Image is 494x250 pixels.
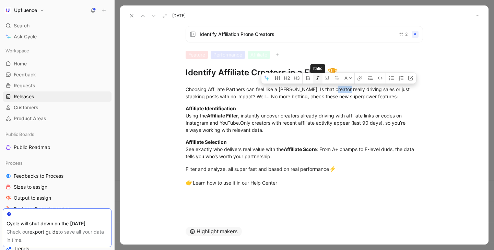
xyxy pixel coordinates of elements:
[186,120,407,133] span: Only creators with recent affiliate activity appear (last 90 days), so you’re always working with...
[3,182,111,192] a: Sizes to assign
[284,146,317,152] strong: Affiliate Score
[3,142,111,152] a: Public Roadmap
[207,113,238,118] strong: Affiliate Filter
[7,228,108,244] div: Check our to save all your data in time.
[14,93,34,100] span: Releases
[211,51,245,59] div: Performance
[14,82,35,89] span: Requests
[186,105,236,111] strong: Affiliate Identification
[14,173,63,179] span: Feedbacks to Process
[30,229,58,235] a: export guide
[3,129,111,152] div: Public BoardsPublic Roadmap
[3,113,111,124] a: Product Areas
[3,158,111,214] div: ProcessFeedbacks to ProcessSizes to assignOutput to assignBusiness Focus to assign
[186,179,193,186] span: 👉
[186,105,423,134] div: Using the , instantly uncover creators already driving with affiliate links or codes on Instagram...
[14,115,46,122] span: Product Areas
[14,22,30,30] span: Search
[3,129,111,139] div: Public Boards
[3,59,111,69] a: Home
[3,204,111,214] a: Business Focus to assign
[4,7,11,14] img: Upfluence
[14,205,69,212] span: Business Focus to assign
[186,138,423,160] div: See exactly who delivers real value with the : From A+ champs to E-level duds, the data tells you...
[342,73,354,84] button: A
[186,51,423,59] div: FeaturePerformanceAffiliate
[186,51,208,59] div: Feature
[3,70,111,80] a: Feedback
[3,5,46,15] button: UpfluenceUpfluence
[14,184,47,190] span: Sizes to assign
[3,32,111,42] a: Ask Cycle
[248,51,270,59] div: Affiliate
[3,91,111,102] a: Releases
[3,46,111,56] div: Workspace
[186,227,242,236] button: Highlight makers
[14,144,50,151] span: Public Roadmap
[329,165,336,172] span: ⚡
[14,104,38,111] span: Customers
[14,33,37,41] span: Ask Cycle
[186,178,423,187] div: Learn how to use it in our Help Center
[3,193,111,203] a: Output to assign
[200,30,393,38] span: Identify Affiliation Prone Creators
[5,131,34,138] span: Public Boards
[186,165,423,174] div: Filter and analyze, all super fast and based on real performance
[14,60,27,67] span: Home
[3,102,111,113] a: Customers
[3,158,111,168] div: Process
[186,86,423,100] div: Choosing Affiliate Partners can feel like a [PERSON_NAME]: Is that creator really driving sales o...
[5,160,23,166] span: Process
[14,71,36,78] span: Feedback
[3,171,111,181] a: Feedbacks to Process
[3,21,111,31] div: Search
[3,80,111,91] a: Requests
[186,67,423,78] h1: Identify Affiliate Creators in a Flash 🏆
[14,195,51,201] span: Output to assign
[14,7,37,13] h1: Upfluence
[5,47,29,54] span: Workspace
[186,139,227,145] strong: Affiliate Selection
[172,13,186,18] span: [DATE]
[7,220,108,228] div: Cycle will shut down on the [DATE].
[405,32,408,36] span: 2
[398,30,409,38] button: 2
